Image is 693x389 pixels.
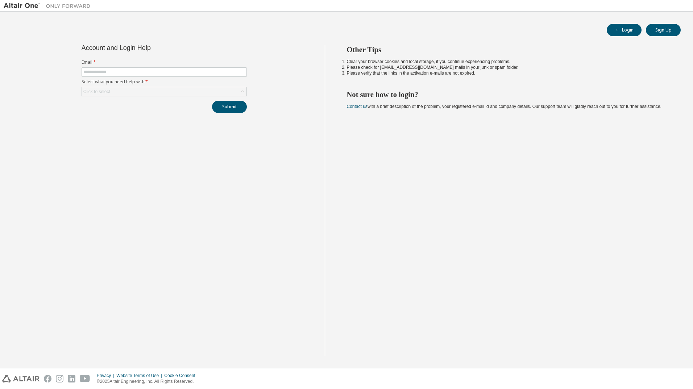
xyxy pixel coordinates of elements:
[347,45,668,54] h2: Other Tips
[83,89,110,95] div: Click to select
[97,378,200,385] p: © 2025 Altair Engineering, Inc. All Rights Reserved.
[607,24,642,36] button: Login
[82,59,247,65] label: Email
[347,104,661,109] span: with a brief description of the problem, your registered e-mail id and company details. Our suppo...
[2,375,40,382] img: altair_logo.svg
[56,375,63,382] img: instagram.svg
[347,104,368,109] a: Contact us
[82,79,247,85] label: Select what you need help with
[347,64,668,70] li: Please check for [EMAIL_ADDRESS][DOMAIN_NAME] mails in your junk or spam folder.
[347,59,668,64] li: Clear your browser cookies and local storage, if you continue experiencing problems.
[80,375,90,382] img: youtube.svg
[97,373,116,378] div: Privacy
[44,375,51,382] img: facebook.svg
[646,24,681,36] button: Sign Up
[4,2,94,9] img: Altair One
[82,45,214,51] div: Account and Login Help
[82,87,246,96] div: Click to select
[347,90,668,99] h2: Not sure how to login?
[68,375,75,382] img: linkedin.svg
[164,373,199,378] div: Cookie Consent
[347,70,668,76] li: Please verify that the links in the activation e-mails are not expired.
[116,373,164,378] div: Website Terms of Use
[212,101,247,113] button: Submit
